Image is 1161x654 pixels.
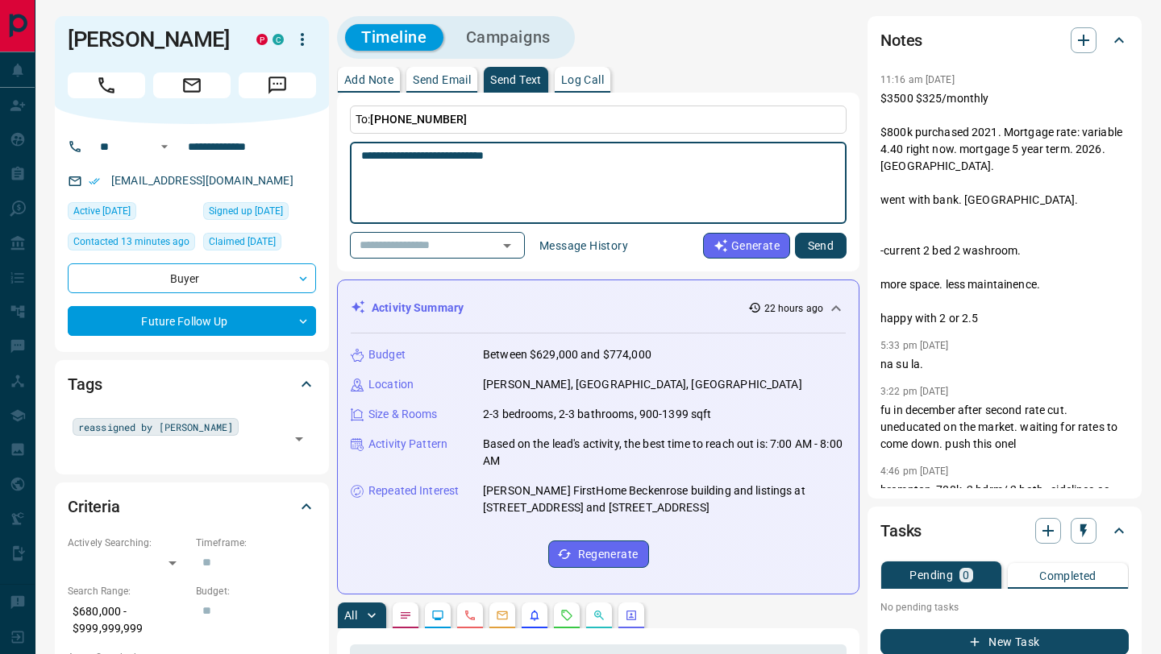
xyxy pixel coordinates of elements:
[68,365,316,404] div: Tags
[209,234,276,250] span: Claimed [DATE]
[880,511,1129,550] div: Tasks
[203,202,316,225] div: Wed Feb 16 2022
[1039,570,1096,582] p: Completed
[111,174,293,187] a: [EMAIL_ADDRESS][DOMAIN_NAME]
[880,21,1129,60] div: Notes
[963,569,969,581] p: 0
[483,436,846,470] p: Based on the lead's activity, the best time to reach out is: 7:00 AM - 8:00 AM
[370,113,467,126] span: [PHONE_NUMBER]
[431,609,444,622] svg: Lead Browsing Activity
[764,301,823,316] p: 22 hours ago
[483,346,651,363] p: Between $629,000 and $774,000
[368,482,459,499] p: Repeated Interest
[560,609,573,622] svg: Requests
[78,419,233,435] span: reassigned by [PERSON_NAME]
[368,376,414,393] p: Location
[68,371,102,397] h2: Tags
[288,428,310,450] button: Open
[880,74,955,85] p: 11:16 am [DATE]
[68,494,120,519] h2: Criteria
[464,609,476,622] svg: Calls
[68,306,316,336] div: Future Follow Up
[344,610,357,621] p: All
[880,518,922,544] h2: Tasks
[68,263,316,293] div: Buyer
[368,406,438,423] p: Size & Rooms
[68,233,195,255] div: Fri Aug 15 2025
[496,234,518,257] button: Open
[625,609,638,622] svg: Agent Actions
[483,406,712,423] p: 2-3 bedrooms, 2-3 bathrooms, 900-1399 sqft
[368,346,406,363] p: Budget
[68,536,188,550] p: Actively Searching:
[351,293,846,323] div: Activity Summary22 hours ago
[528,609,541,622] svg: Listing Alerts
[196,584,316,598] p: Budget:
[880,595,1129,619] p: No pending tasks
[256,34,268,45] div: property.ca
[350,106,847,134] p: To:
[880,466,949,477] p: 4:46 pm [DATE]
[490,74,542,85] p: Send Text
[68,202,195,225] div: Thu Aug 14 2025
[68,27,232,52] h1: [PERSON_NAME]
[203,233,316,255] div: Thu Oct 17 2024
[155,137,174,156] button: Open
[880,402,1129,453] p: fu in december after second rate cut. uneducated on the market. waiting for rates to come down. p...
[880,482,1129,532] p: brampton, 700k, 2 bdrm/ 2 bath , sidelines as unaffordable right now with high rates and high pri...
[153,72,231,98] span: Email
[530,233,638,259] button: Message History
[548,540,649,568] button: Regenerate
[909,569,953,581] p: Pending
[68,72,145,98] span: Call
[413,74,471,85] p: Send Email
[345,24,443,51] button: Timeline
[703,233,790,259] button: Generate
[68,584,188,598] p: Search Range:
[496,609,509,622] svg: Emails
[209,203,283,219] span: Signed up [DATE]
[73,234,189,250] span: Contacted 13 minutes ago
[399,609,412,622] svg: Notes
[880,27,922,53] h2: Notes
[344,74,393,85] p: Add Note
[68,487,316,526] div: Criteria
[372,300,464,317] p: Activity Summary
[880,386,949,397] p: 3:22 pm [DATE]
[880,90,1129,327] p: $3500 $325/monthly $800k purchased 2021. Mortgage rate: variable 4.40 right now. mortgage 5 year ...
[239,72,316,98] span: Message
[450,24,567,51] button: Campaigns
[593,609,605,622] svg: Opportunities
[196,536,316,550] p: Timeframe:
[483,376,802,393] p: [PERSON_NAME], [GEOGRAPHIC_DATA], [GEOGRAPHIC_DATA]
[483,482,846,516] p: [PERSON_NAME] FirstHome Beckenrose building and listings at [STREET_ADDRESS] and [STREET_ADDRESS]
[561,74,604,85] p: Log Call
[73,203,131,219] span: Active [DATE]
[880,340,949,351] p: 5:33 pm [DATE]
[273,34,284,45] div: condos.ca
[68,598,188,642] p: $680,000 - $999,999,999
[89,176,100,187] svg: Email Verified
[795,233,847,259] button: Send
[880,356,1129,373] p: na su la.
[368,436,447,453] p: Activity Pattern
